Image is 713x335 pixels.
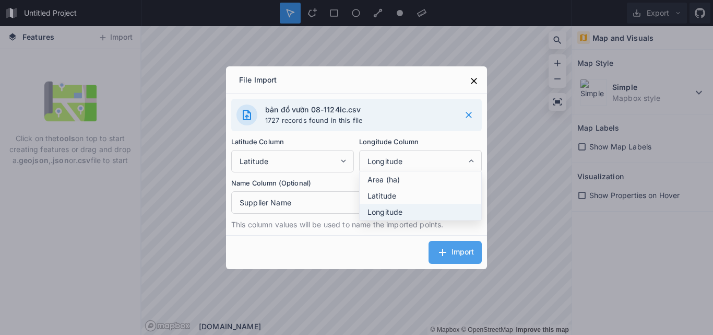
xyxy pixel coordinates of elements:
[367,206,479,217] span: Longitude
[429,241,482,264] button: Import
[231,136,354,147] label: Latitude Column
[265,115,453,126] p: 1727 records found in this file
[231,219,482,230] p: This column values will be used to name the imported points.
[240,197,467,208] span: Supplier Name
[367,190,479,201] span: Latitude
[451,248,474,256] span: Import
[359,136,482,147] label: Longitude Column
[367,156,467,167] span: Longitude
[240,156,339,167] span: Latitude
[231,178,482,189] label: Name Column (Optional)
[265,104,453,115] h4: bản đồ vườn 08-1124ic.csv
[367,174,479,185] span: Area (ha)
[231,69,285,93] div: File Import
